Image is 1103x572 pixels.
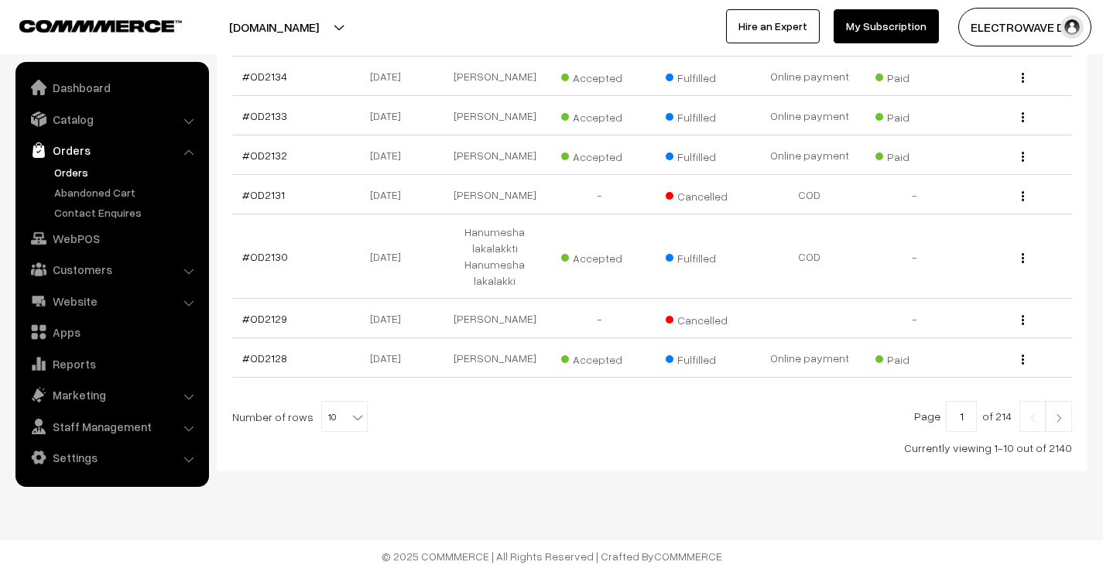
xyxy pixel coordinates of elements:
[242,351,287,365] a: #OD2128
[1060,15,1084,39] img: user
[321,401,368,432] span: 10
[19,318,204,346] a: Apps
[875,145,953,165] span: Paid
[1022,253,1024,263] img: Menu
[862,175,968,214] td: -
[322,402,367,433] span: 10
[443,214,548,299] td: Hanumesha lakalakkti Hanumesha lakalakki
[958,8,1091,46] button: ELECTROWAVE DE…
[242,70,287,83] a: #OD2134
[19,224,204,252] a: WebPOS
[1022,355,1024,365] img: Menu
[1022,112,1024,122] img: Menu
[19,444,204,471] a: Settings
[834,9,939,43] a: My Subscription
[1022,152,1024,162] img: Menu
[443,57,548,96] td: [PERSON_NAME]
[561,105,639,125] span: Accepted
[443,135,548,175] td: [PERSON_NAME]
[337,299,443,338] td: [DATE]
[50,184,204,200] a: Abandoned Cart
[19,413,204,440] a: Staff Management
[726,9,820,43] a: Hire an Expert
[443,175,548,214] td: [PERSON_NAME]
[757,214,862,299] td: COD
[875,348,953,368] span: Paid
[547,175,653,214] td: -
[242,188,285,201] a: #OD2131
[1022,73,1024,83] img: Menu
[50,164,204,180] a: Orders
[757,57,862,96] td: Online payment
[1026,413,1040,423] img: Left
[547,299,653,338] td: -
[232,440,1072,456] div: Currently viewing 1-10 out of 2140
[1052,413,1066,423] img: Right
[666,105,743,125] span: Fulfilled
[654,550,722,563] a: COMMMERCE
[666,145,743,165] span: Fulfilled
[337,96,443,135] td: [DATE]
[337,175,443,214] td: [DATE]
[561,246,639,266] span: Accepted
[242,312,287,325] a: #OD2129
[1022,191,1024,201] img: Menu
[19,381,204,409] a: Marketing
[337,135,443,175] td: [DATE]
[19,105,204,133] a: Catalog
[19,255,204,283] a: Customers
[982,409,1012,423] span: of 214
[337,57,443,96] td: [DATE]
[666,184,743,204] span: Cancelled
[757,338,862,378] td: Online payment
[914,409,940,423] span: Page
[19,350,204,378] a: Reports
[875,66,953,86] span: Paid
[443,96,548,135] td: [PERSON_NAME]
[666,348,743,368] span: Fulfilled
[337,214,443,299] td: [DATE]
[561,66,639,86] span: Accepted
[50,204,204,221] a: Contact Enquires
[1022,315,1024,325] img: Menu
[862,214,968,299] td: -
[443,338,548,378] td: [PERSON_NAME]
[175,8,373,46] button: [DOMAIN_NAME]
[242,250,288,263] a: #OD2130
[666,246,743,266] span: Fulfilled
[561,145,639,165] span: Accepted
[19,136,204,164] a: Orders
[19,20,182,32] img: COMMMERCE
[19,287,204,315] a: Website
[757,175,862,214] td: COD
[242,149,287,162] a: #OD2132
[443,299,548,338] td: [PERSON_NAME]
[337,338,443,378] td: [DATE]
[875,105,953,125] span: Paid
[666,308,743,328] span: Cancelled
[757,96,862,135] td: Online payment
[862,299,968,338] td: -
[757,135,862,175] td: Online payment
[232,409,313,425] span: Number of rows
[19,15,155,34] a: COMMMERCE
[242,109,287,122] a: #OD2133
[561,348,639,368] span: Accepted
[666,66,743,86] span: Fulfilled
[19,74,204,101] a: Dashboard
